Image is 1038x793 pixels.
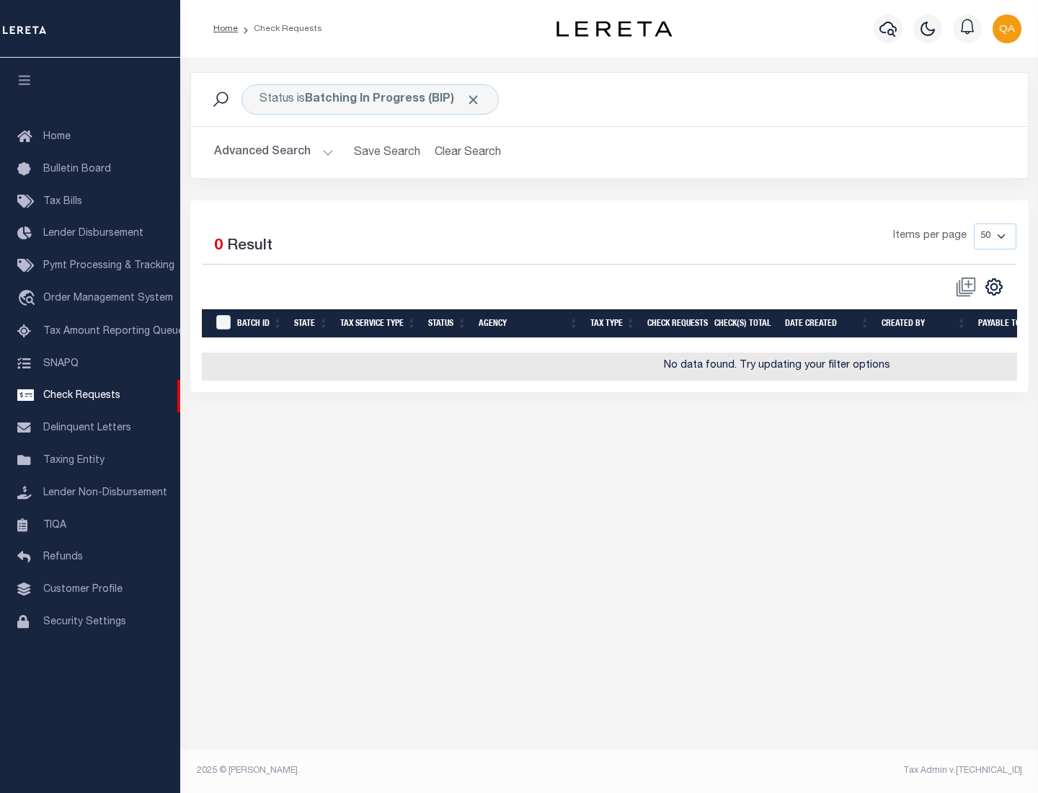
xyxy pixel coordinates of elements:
span: Lender Non-Disbursement [43,488,167,498]
label: Result [227,235,272,258]
button: Advanced Search [214,138,334,167]
th: Created By: activate to sort column ascending [876,309,972,339]
a: Home [213,25,238,33]
th: Date Created: activate to sort column ascending [779,309,876,339]
span: Items per page [893,229,967,244]
span: Refunds [43,552,83,562]
th: Batch Id: activate to sort column ascending [231,309,288,339]
span: Pymt Processing & Tracking [43,261,174,271]
span: Order Management System [43,293,173,304]
th: Check Requests [642,309,709,339]
b: Batching In Progress (BIP) [305,94,481,105]
th: Tax Type: activate to sort column ascending [585,309,642,339]
span: 0 [214,239,223,254]
span: Check Requests [43,391,120,401]
th: State: activate to sort column ascending [288,309,334,339]
span: Home [43,132,71,142]
button: Save Search [345,138,429,167]
span: Tax Bills [43,197,82,207]
img: logo-dark.svg [556,21,672,37]
span: Taxing Entity [43,456,105,466]
li: Check Requests [238,22,322,35]
div: 2025 © [PERSON_NAME]. [186,764,610,777]
span: TIQA [43,520,66,530]
th: Status: activate to sort column ascending [422,309,473,339]
button: Clear Search [429,138,507,167]
span: Bulletin Board [43,164,111,174]
span: Security Settings [43,617,126,627]
img: svg+xml;base64,PHN2ZyB4bWxucz0iaHR0cDovL3d3dy53My5vcmcvMjAwMC9zdmciIHBvaW50ZXItZXZlbnRzPSJub25lIi... [993,14,1021,43]
span: Lender Disbursement [43,229,143,239]
th: Agency: activate to sort column ascending [473,309,585,339]
span: SNAPQ [43,358,79,368]
div: Tax Admin v.[TECHNICAL_ID] [620,764,1022,777]
div: Status is [241,84,499,115]
th: Tax Service Type: activate to sort column ascending [334,309,422,339]
span: Click to Remove [466,92,481,107]
th: Check(s) Total [709,309,779,339]
span: Tax Amount Reporting Queue [43,327,184,337]
i: travel_explore [17,290,40,309]
span: Delinquent Letters [43,423,131,433]
span: Customer Profile [43,585,123,595]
